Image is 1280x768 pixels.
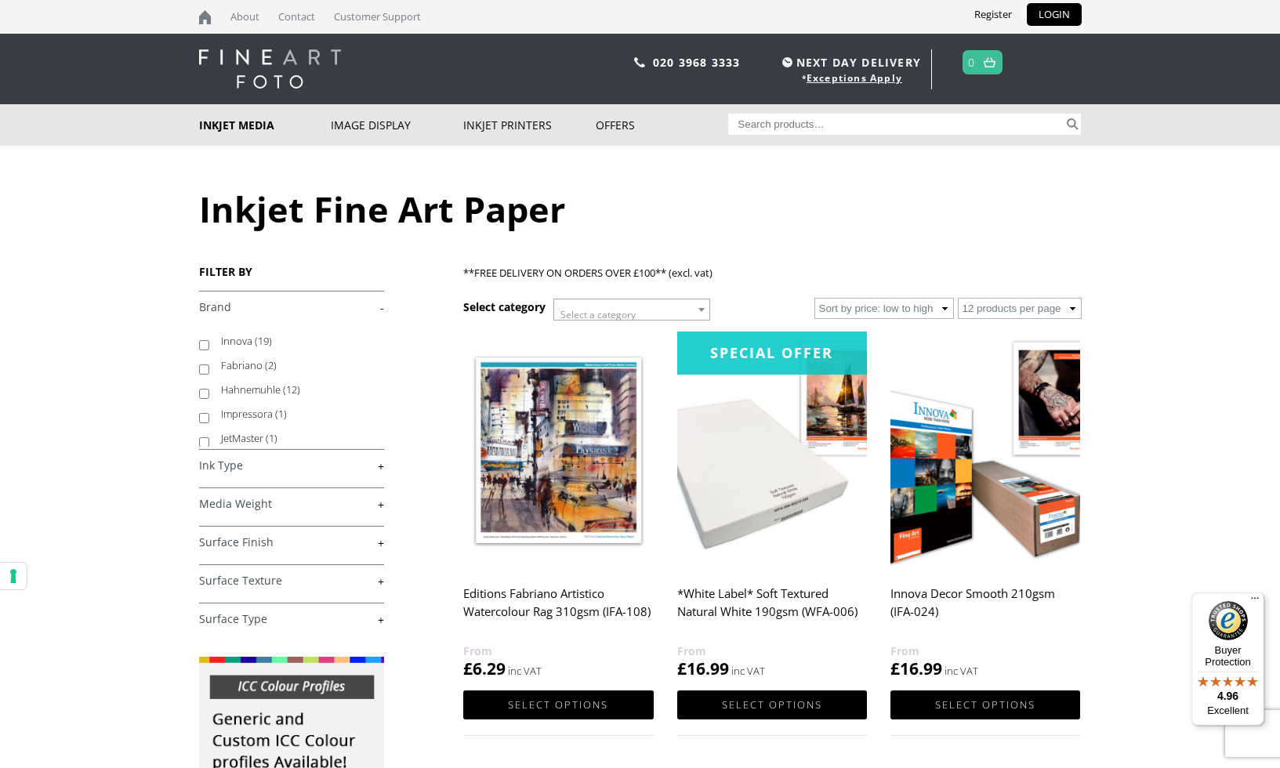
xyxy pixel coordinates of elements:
[199,185,1082,233] h1: Inkjet Fine Art Paper
[634,57,645,67] img: phone.svg
[677,658,687,679] span: £
[331,104,463,146] a: Image Display
[1191,592,1264,726] button: Trusted Shops TrustmarkBuyer Protection4.96Excellent
[560,308,636,321] span: Select a category
[807,71,902,85] a: Exceptions Apply
[275,407,287,421] span: (1)
[221,329,369,353] label: Innova
[199,487,384,519] h4: Media Weight
[677,331,867,680] a: Special Offer*White Label* Soft Textured Natural White 190gsm (WFA-006) £16.99
[266,431,277,445] span: (1)
[1027,3,1082,26] a: LOGIN
[463,658,506,679] bdi: 6.29
[221,353,369,378] label: Fabriano
[199,458,384,473] a: +
[677,579,867,642] h2: *White Label* Soft Textured Natural White 190gsm (WFA-006)
[984,57,995,67] img: basket.svg
[463,264,1081,282] p: **FREE DELIVERY ON ORDERS OVER £100** (excl. vat)
[814,298,954,319] select: Shop order
[890,331,1080,569] img: Innova Decor Smooth 210gsm (IFA-024)
[221,426,369,451] label: JetMaster
[1191,644,1264,668] p: Buyer Protection
[463,299,546,314] h3: Select category
[199,535,384,550] a: +
[199,526,384,557] h4: Surface Finish
[463,579,653,642] h2: Editions Fabriano Artistico Watercolour Rag 310gsm (IFA-108)
[1246,592,1264,611] button: Menu
[963,3,1024,26] a: Register
[199,449,384,480] h4: Ink Type
[199,300,384,315] a: -
[890,690,1080,719] a: Select options for “Innova Decor Smooth 210gsm (IFA-024)”
[283,382,300,397] span: (12)
[1064,114,1082,135] button: Search
[199,291,384,322] h4: Brand
[677,331,867,569] img: *White Label* Soft Textured Natural White 190gsm (WFA-006)
[199,564,384,596] h4: Surface Texture
[221,378,369,402] label: Hahnemuhle
[653,55,741,70] a: 020 3968 3333
[199,603,384,634] h4: Surface Type
[199,574,384,589] a: +
[1217,690,1238,702] span: 4.96
[199,49,341,89] img: logo-white.svg
[255,334,272,348] span: (19)
[677,658,729,679] bdi: 16.99
[199,104,332,146] a: Inkjet Media
[199,612,384,627] a: +
[677,690,867,719] a: Select options for “*White Label* Soft Textured Natural White 190gsm (WFA-006)”
[890,658,900,679] span: £
[221,402,369,426] label: Impressora
[1209,601,1248,640] img: Trusted Shops Trustmark
[728,114,1064,135] input: Search products…
[463,690,653,719] a: Select options for “Editions Fabriano Artistico Watercolour Rag 310gsm (IFA-108)”
[677,331,867,375] div: Special Offer
[782,57,792,67] img: time.svg
[199,264,384,279] h3: FILTER BY
[199,497,384,512] a: +
[778,53,921,71] span: NEXT DAY DELIVERY
[968,51,975,74] a: 0
[463,331,653,569] img: Editions Fabriano Artistico Watercolour Rag 310gsm (IFA-108)
[463,658,473,679] span: £
[890,331,1080,680] a: Innova Decor Smooth 210gsm (IFA-024) £16.99
[463,331,653,680] a: Editions Fabriano Artistico Watercolour Rag 310gsm (IFA-108) £6.29
[463,104,596,146] a: Inkjet Printers
[265,358,277,372] span: (2)
[890,658,942,679] bdi: 16.99
[1191,705,1264,717] p: Excellent
[596,104,728,146] a: Offers
[890,579,1080,642] h2: Innova Decor Smooth 210gsm (IFA-024)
